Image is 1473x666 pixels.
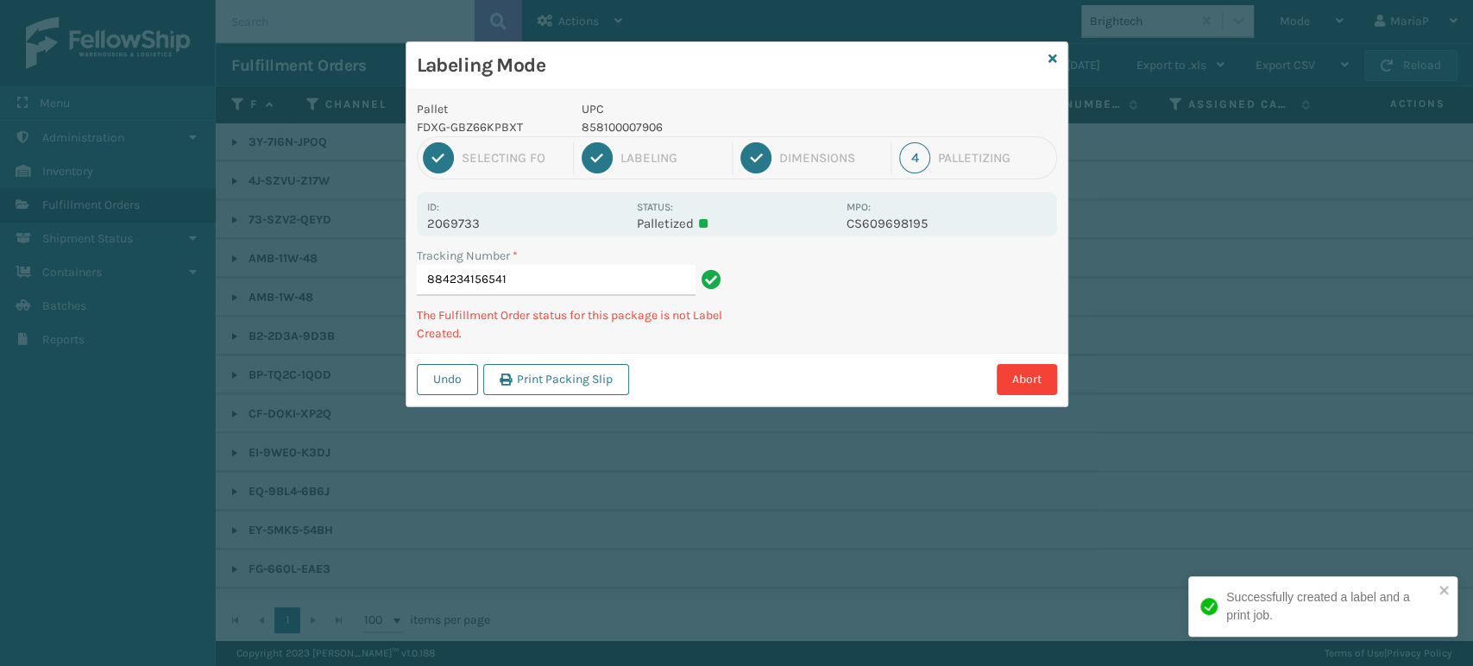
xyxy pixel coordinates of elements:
button: close [1438,583,1451,600]
div: Palletizing [938,150,1050,166]
p: FDXG-GBZ66KPBXT [417,118,562,136]
button: Abort [997,364,1057,395]
p: 2069733 [427,216,626,231]
button: Print Packing Slip [483,364,629,395]
div: 2 [582,142,613,173]
div: Selecting FO [462,150,565,166]
div: Dimensions [779,150,883,166]
p: CS609698195 [847,216,1046,231]
h3: Labeling Mode [417,53,1042,79]
div: 1 [423,142,454,173]
label: Id: [427,201,439,213]
p: UPC [582,100,836,118]
div: Labeling [620,150,724,166]
p: The Fulfillment Order status for this package is not Label Created. [417,306,727,342]
button: Undo [417,364,478,395]
p: 858100007906 [582,118,836,136]
label: Tracking Number [417,247,518,265]
label: Status: [637,201,673,213]
div: 3 [740,142,771,173]
div: Successfully created a label and a print job. [1226,588,1433,625]
p: Pallet [417,100,562,118]
label: MPO: [847,201,871,213]
p: Palletized [637,216,836,231]
div: 4 [899,142,930,173]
